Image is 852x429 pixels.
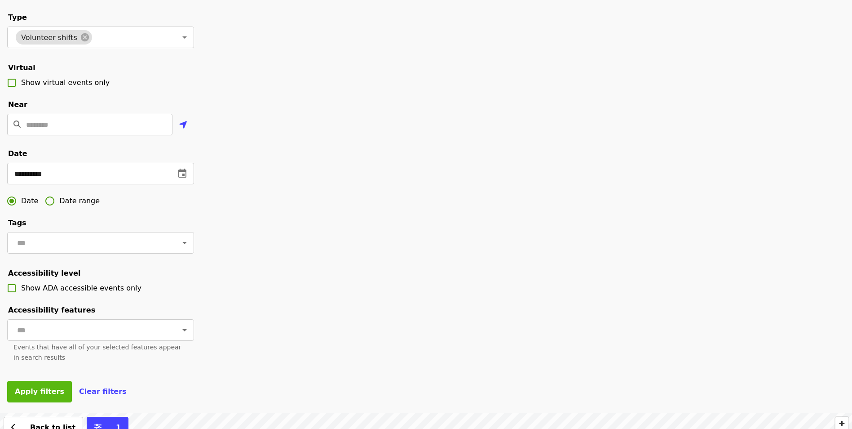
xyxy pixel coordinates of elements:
span: Virtual [8,63,35,72]
i: search icon [13,120,21,129]
span: Accessibility features [8,306,95,314]
button: Open [178,31,191,44]
span: Accessibility level [8,269,80,277]
div: Volunteer shifts [16,30,92,45]
span: Show ADA accessible events only [21,284,141,292]
span: Type [8,13,27,22]
span: Clear filters [79,387,127,396]
span: Date range [59,196,100,206]
button: change date [172,163,193,184]
span: Date [21,196,38,206]
input: Location [26,114,172,135]
button: Use my location [172,115,194,136]
button: Open [178,237,191,249]
span: Apply filters [15,387,64,396]
span: Tags [8,219,26,227]
span: Events that have all of your selected features appear in search results [13,344,181,361]
span: Date [8,149,27,158]
span: Volunteer shifts [16,33,83,42]
span: Show virtual events only [21,78,110,87]
span: Near [8,100,27,109]
button: Apply filters [7,381,72,402]
button: Clear filters [79,386,127,397]
button: Open [178,324,191,336]
i: location-arrow icon [179,120,187,130]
